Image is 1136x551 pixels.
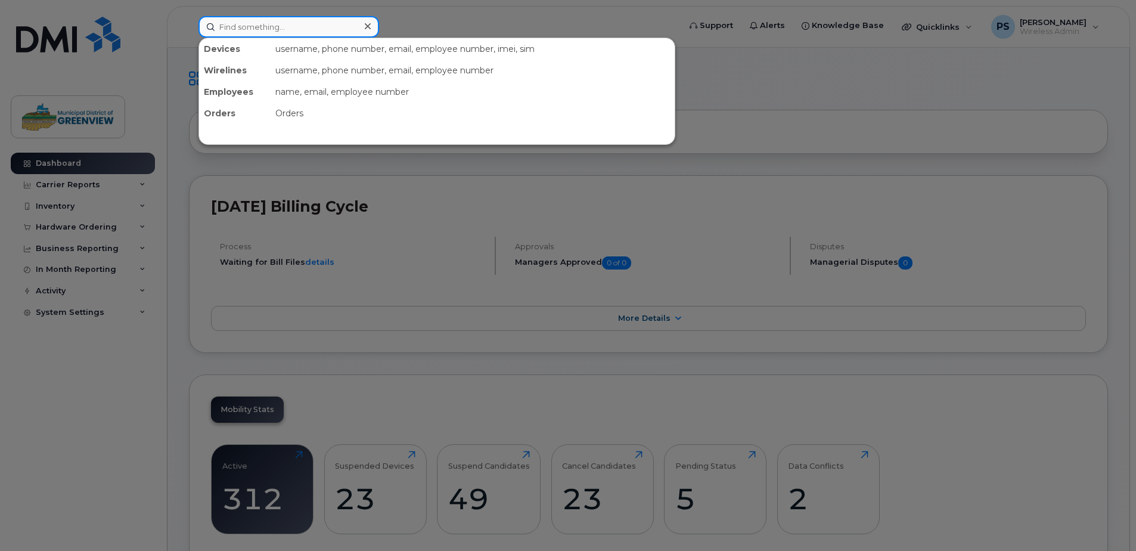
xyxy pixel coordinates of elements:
[199,81,271,103] div: Employees
[199,60,271,81] div: Wirelines
[271,81,675,103] div: name, email, employee number
[271,103,675,124] div: Orders
[271,60,675,81] div: username, phone number, email, employee number
[199,38,271,60] div: Devices
[199,103,271,124] div: Orders
[271,38,675,60] div: username, phone number, email, employee number, imei, sim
